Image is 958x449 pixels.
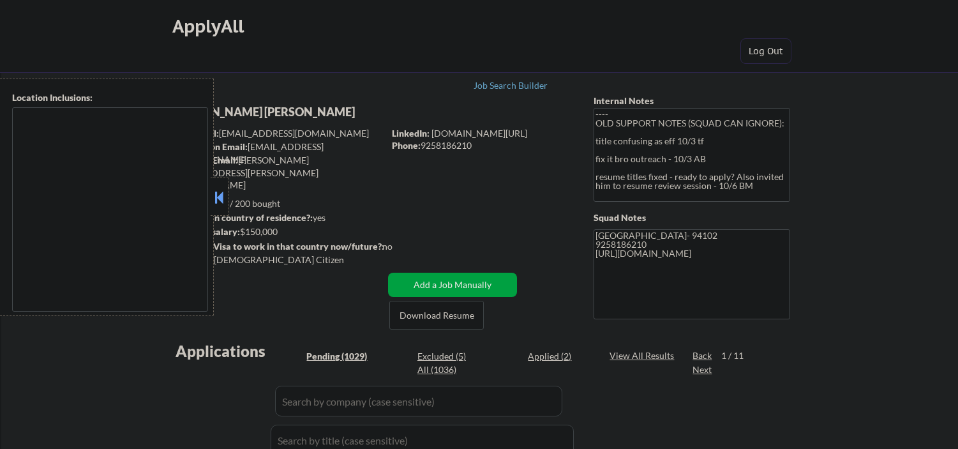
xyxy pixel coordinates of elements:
div: 1 / 11 [721,349,751,362]
div: no [382,240,419,253]
div: Job Search Builder [474,81,548,90]
div: All (1036) [417,363,481,376]
strong: Can work in country of residence?: [171,212,313,223]
strong: Will need Visa to work in that country now/future?: [172,241,384,252]
input: Search by company (case sensitive) [275,386,562,416]
div: ApplyAll [172,15,248,37]
div: Applications [176,344,302,359]
div: Squad Notes [594,211,790,224]
div: [EMAIL_ADDRESS][DOMAIN_NAME] [172,127,384,140]
div: Pending (1029) [306,350,370,363]
div: Internal Notes [594,95,790,107]
div: Applied (2) [528,350,592,363]
button: Download Resume [389,301,484,330]
div: 2 sent / 200 bought [171,197,384,210]
div: Location Inclusions: [12,91,209,104]
div: [EMAIL_ADDRESS][DOMAIN_NAME] [172,141,384,165]
a: [DOMAIN_NAME][URL] [431,128,527,139]
div: [PERSON_NAME] [PERSON_NAME] [172,104,434,120]
div: Next [692,363,713,376]
div: Excluded (5) [417,350,481,363]
div: $150,000 [171,225,384,238]
div: View All Results [610,349,678,362]
div: Yes, I am a [DEMOGRAPHIC_DATA] Citizen [172,254,387,266]
strong: LinkedIn: [392,128,430,139]
div: [PERSON_NAME][EMAIL_ADDRESS][PERSON_NAME][DOMAIN_NAME] [172,154,384,192]
button: Log Out [740,38,791,64]
div: 9258186210 [392,139,573,152]
strong: Phone: [392,140,421,151]
div: yes [171,211,380,224]
button: Add a Job Manually [388,273,517,297]
div: Back [692,349,713,362]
